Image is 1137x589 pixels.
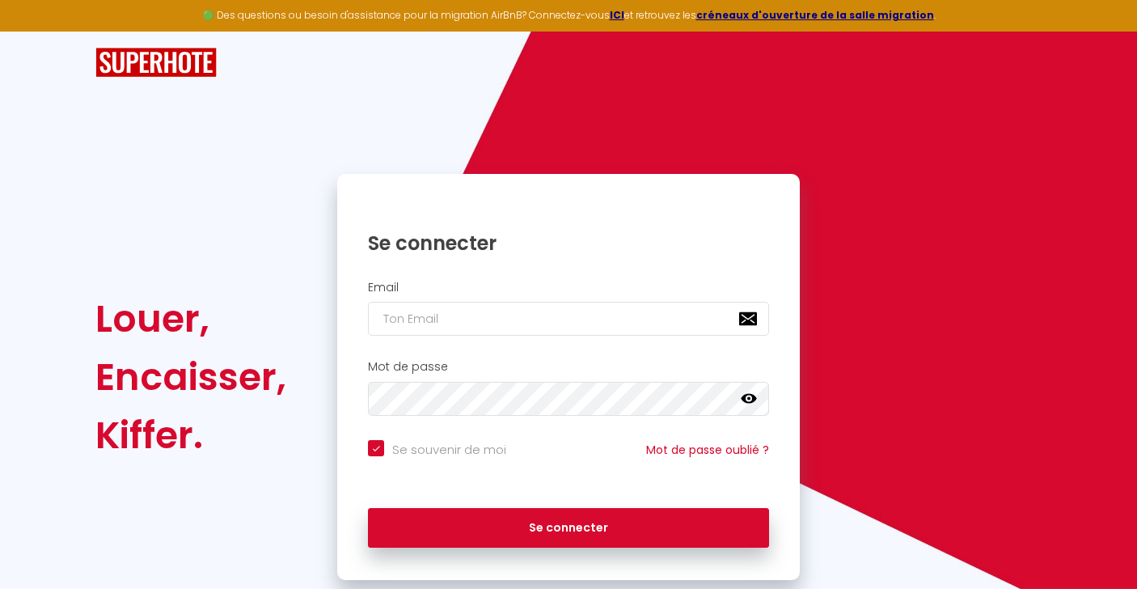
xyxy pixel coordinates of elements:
h2: Mot de passe [368,360,769,374]
div: Kiffer. [95,406,286,464]
input: Ton Email [368,302,769,336]
button: Se connecter [368,508,769,549]
div: Encaisser, [95,348,286,406]
div: Louer, [95,290,286,348]
h2: Email [368,281,769,294]
img: SuperHote logo [95,48,217,78]
a: ICI [610,8,624,22]
h1: Se connecter [368,231,769,256]
a: créneaux d'ouverture de la salle migration [696,8,934,22]
a: Mot de passe oublié ? [646,442,769,458]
